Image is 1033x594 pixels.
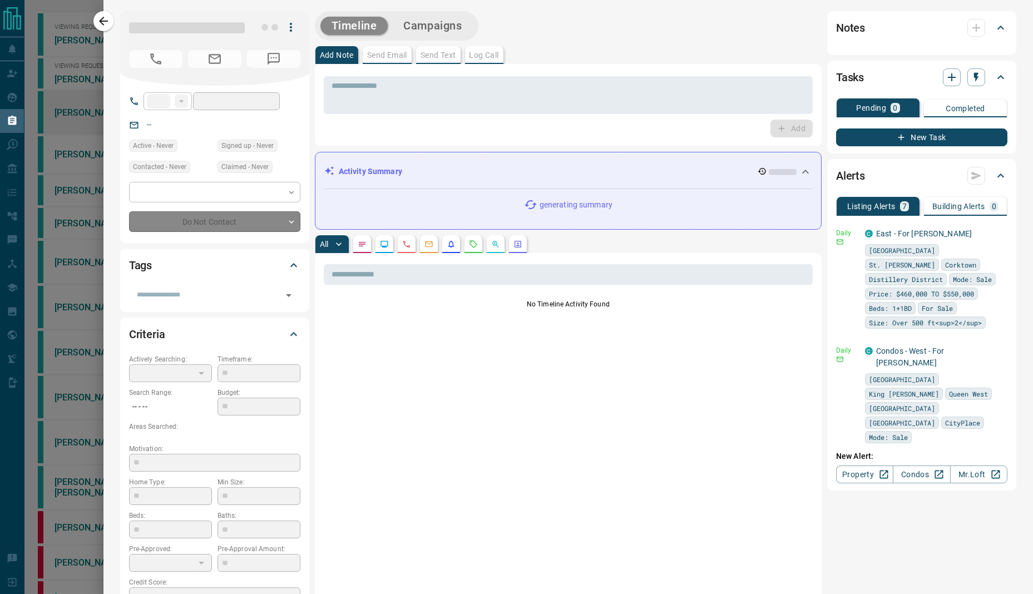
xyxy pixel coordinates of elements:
span: King [PERSON_NAME] [869,388,939,399]
span: Claimed - Never [221,161,269,172]
svg: Email [836,238,844,246]
p: 0 [992,202,996,210]
div: Do Not Contact [129,211,300,232]
span: Mode: Sale [869,432,908,443]
a: Condos - West - For [PERSON_NAME] [876,346,945,367]
div: Activity Summary [324,161,812,182]
p: Building Alerts [932,202,985,210]
p: New Alert: [836,451,1007,462]
p: Search Range: [129,388,212,398]
div: Tags [129,252,300,279]
p: Pre-Approval Amount: [218,544,300,554]
h2: Tags [129,256,152,274]
p: Actively Searching: [129,354,212,364]
p: Beds: [129,511,212,521]
p: All [320,240,329,248]
svg: Email [836,355,844,363]
p: Add Note [320,51,354,59]
h2: Criteria [129,325,165,343]
span: Corktown [945,259,976,270]
span: Mode: Sale [953,274,992,285]
p: -- - -- [129,398,212,416]
svg: Requests [469,240,478,249]
h2: Alerts [836,167,865,185]
button: Campaigns [392,17,473,35]
button: Open [281,288,296,303]
svg: Agent Actions [513,240,522,249]
svg: Calls [402,240,411,249]
span: For Sale [922,303,953,314]
p: Completed [946,105,985,112]
div: condos.ca [865,230,873,237]
p: Activity Summary [339,166,402,177]
span: Distillery District [869,274,943,285]
p: generating summary [540,199,612,211]
p: Daily [836,345,858,355]
span: [GEOGRAPHIC_DATA] [869,403,935,414]
p: Min Size: [218,477,300,487]
p: Home Type: [129,477,212,487]
div: Notes [836,14,1007,41]
p: 7 [902,202,907,210]
span: Beds: 1+1BD [869,303,912,314]
h2: Tasks [836,68,864,86]
span: No Number [129,50,182,68]
button: Timeline [320,17,388,35]
button: New Task [836,128,1007,146]
a: East - For [PERSON_NAME] [876,229,972,238]
p: Budget: [218,388,300,398]
a: Mr.Loft [950,466,1007,483]
span: Size: Over 500 ft<sup>2</sup> [869,317,982,328]
span: Queen West [949,388,988,399]
div: Tasks [836,64,1007,91]
p: Areas Searched: [129,422,300,432]
a: Condos [893,466,950,483]
p: 0 [893,104,897,112]
p: Baths: [218,511,300,521]
p: Timeframe: [218,354,300,364]
div: Criteria [129,321,300,348]
span: CityPlace [945,417,980,428]
p: Pending [856,104,886,112]
p: Listing Alerts [847,202,896,210]
span: No Number [247,50,300,68]
h2: Notes [836,19,865,37]
span: Active - Never [133,140,174,151]
span: [GEOGRAPHIC_DATA] [869,245,935,256]
p: Motivation: [129,444,300,454]
span: No Email [188,50,241,68]
svg: Listing Alerts [447,240,456,249]
p: Daily [836,228,858,238]
div: condos.ca [865,347,873,355]
svg: Emails [424,240,433,249]
svg: Lead Browsing Activity [380,240,389,249]
span: [GEOGRAPHIC_DATA] [869,417,935,428]
p: No Timeline Activity Found [324,299,813,309]
a: -- [147,120,151,129]
span: [GEOGRAPHIC_DATA] [869,374,935,385]
svg: Opportunities [491,240,500,249]
span: Price: $460,000 TO $550,000 [869,288,974,299]
p: Pre-Approved: [129,544,212,554]
span: Signed up - Never [221,140,274,151]
span: Contacted - Never [133,161,186,172]
p: Credit Score: [129,577,300,587]
a: Property [836,466,893,483]
span: St. [PERSON_NAME] [869,259,935,270]
div: Alerts [836,162,1007,189]
svg: Notes [358,240,367,249]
